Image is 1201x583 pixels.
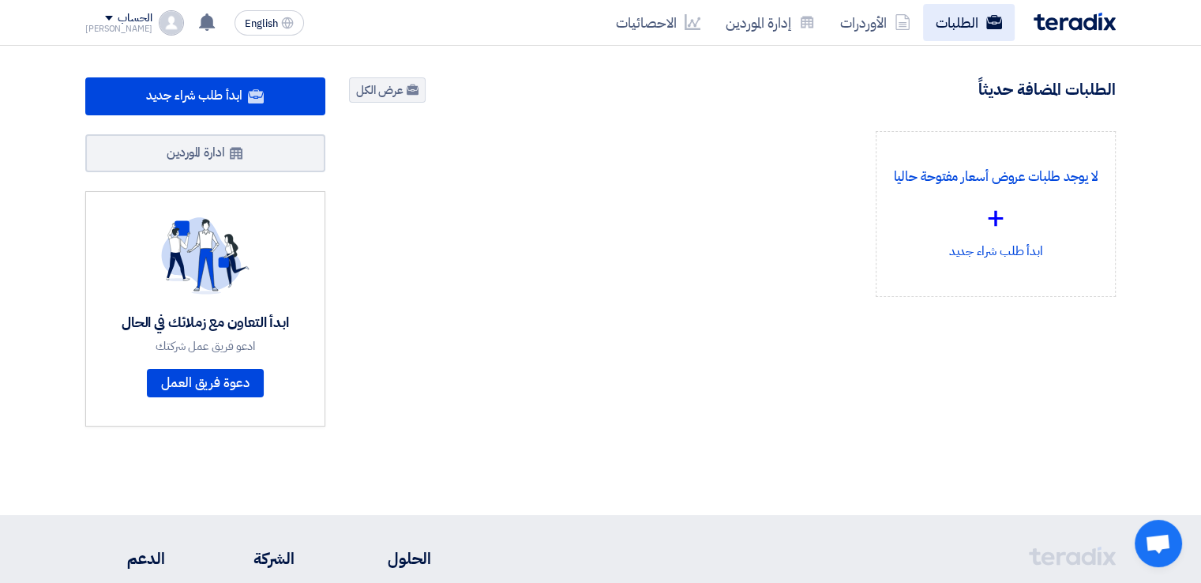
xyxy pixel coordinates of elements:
img: invite_your_team.svg [161,217,250,295]
div: + [889,194,1102,242]
div: ابدأ طلب شراء جديد [889,145,1102,284]
button: English [235,10,304,36]
a: الطلبات [923,4,1015,41]
a: ادارة الموردين [85,134,325,172]
div: الحساب [118,12,152,25]
li: الحلول [342,547,431,570]
img: Teradix logo [1034,13,1116,31]
a: Open chat [1135,520,1182,567]
div: ابدأ التعاون مع زملائك في الحال [122,314,289,332]
a: إدارة الموردين [713,4,828,41]
a: عرض الكل [349,77,426,103]
img: profile_test.png [159,10,184,36]
li: الدعم [85,547,165,570]
span: English [245,18,278,29]
a: الأوردرات [828,4,923,41]
li: الشركة [212,547,295,570]
div: ادعو فريق عمل شركتك [122,339,289,353]
a: دعوة فريق العمل [147,369,264,397]
a: الاحصائيات [603,4,713,41]
div: [PERSON_NAME] [85,24,152,33]
p: لا يوجد طلبات عروض أسعار مفتوحة حاليا [889,167,1102,187]
h4: الطلبات المضافة حديثاً [978,79,1116,100]
span: ابدأ طلب شراء جديد [146,86,242,105]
